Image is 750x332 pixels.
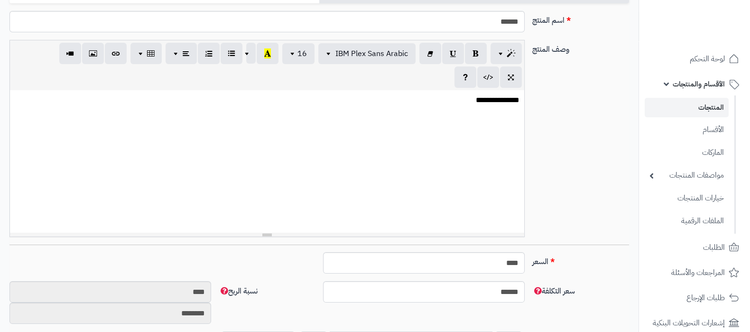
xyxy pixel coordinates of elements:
span: المراجعات والأسئلة [671,266,725,279]
button: IBM Plex Sans Arabic [318,43,416,64]
span: طلبات الإرجاع [686,291,725,304]
span: الطلبات [703,241,725,254]
span: لوحة التحكم [690,52,725,66]
span: إشعارات التحويلات البنكية [653,316,725,330]
a: خيارات المنتجات [645,188,729,209]
a: المراجعات والأسئلة [645,261,744,284]
label: وصف المنتج [528,40,633,55]
a: الملفات الرقمية [645,211,729,231]
a: الطلبات [645,236,744,259]
a: لوحة التحكم [645,47,744,70]
a: الأقسام [645,120,729,140]
a: طلبات الإرجاع [645,286,744,309]
img: logo-2.png [685,27,741,47]
span: 16 [297,48,307,59]
label: السعر [528,252,633,267]
a: المنتجات [645,98,729,117]
span: الأقسام والمنتجات [673,77,725,91]
span: سعر التكلفة [532,285,575,297]
label: اسم المنتج [528,11,633,26]
a: الماركات [645,142,729,163]
button: 16 [282,43,315,64]
a: مواصفات المنتجات [645,165,729,186]
span: IBM Plex Sans Arabic [335,48,408,59]
span: نسبة الربح [219,285,258,297]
